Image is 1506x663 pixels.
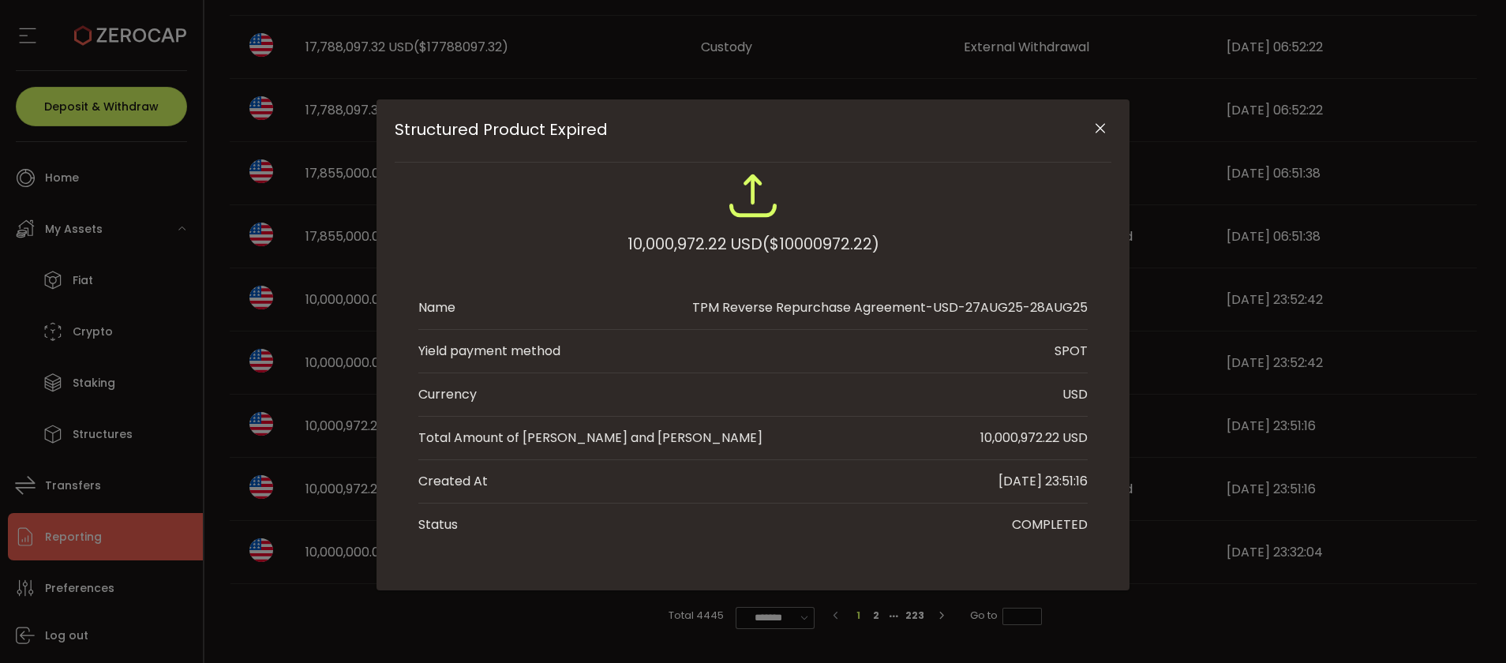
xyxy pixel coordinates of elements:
div: 10,000,972.22 USD [980,429,1088,448]
div: Structured Product Expired [376,99,1129,590]
button: Close [1086,115,1114,143]
div: SPOT [1055,342,1088,361]
div: COMPLETED [1012,515,1088,534]
iframe: Chat Widget [1427,587,1506,663]
div: Total Amount of [PERSON_NAME] and [PERSON_NAME] [418,429,762,448]
div: Currency [418,385,477,404]
div: Yield payment method [418,342,560,361]
span: Structured Product Expired [395,120,1040,139]
div: TPM Reverse Repurchase Agreement-USD-27AUG25-28AUG25 [692,298,1088,317]
span: ($10000972.22) [762,230,879,258]
div: Status [418,515,458,534]
div: Name [418,298,455,317]
div: USD [1062,385,1088,404]
div: Created At [418,472,488,491]
div: 10,000,972.22 USD [627,230,879,258]
div: [DATE] 23:51:16 [998,472,1088,491]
